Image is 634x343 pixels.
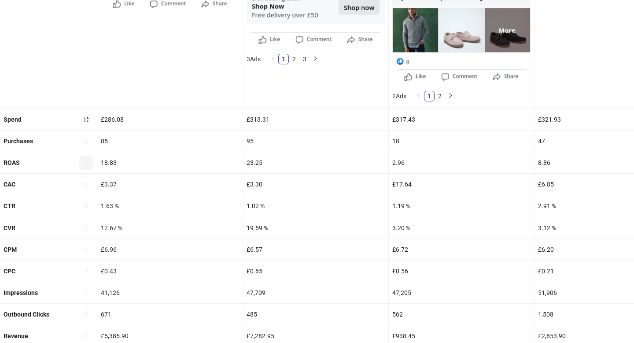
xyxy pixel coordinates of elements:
div: 85 [97,130,243,152]
div: 18.83 [97,152,243,173]
div: 1.63 % [97,195,243,216]
span: sort-ascending [83,224,89,231]
span: sort-ascending [83,203,89,209]
div: 41,126 [97,282,243,303]
span: sort-ascending [83,116,89,123]
button: right [310,54,321,64]
span: sort-ascending [83,332,89,339]
div: £17.64 [389,174,534,195]
span: right [448,93,453,98]
span: sort-ascending [83,160,89,166]
div: 3.20 % [389,217,534,239]
div: £317.43 [389,109,534,130]
button: left [268,54,278,64]
span: sort-ascending [83,268,89,274]
span: sort-ascending [83,138,89,144]
span: sort-ascending [83,311,89,317]
a: 2 [435,91,445,101]
div: £3.30 [243,174,388,195]
b: Impressions [4,289,38,296]
b: Purchases [4,138,33,145]
div: £0.43 [97,261,243,282]
b: CTR [4,202,15,209]
div: 562 [389,304,534,325]
div: £286.08 [97,109,243,130]
div: £0.56 [389,261,534,282]
div: £3.37 [97,174,243,195]
div: 1.02 % [243,195,388,216]
b: Spend [4,116,22,123]
div: 1.19 % [389,195,534,216]
b: CPM [4,246,17,253]
a: 1 [424,91,434,101]
div: £6.96 [97,239,243,260]
a: 3 [300,54,310,64]
span: right [313,56,318,61]
a: 1 [279,54,288,64]
li: 1 [424,91,435,101]
div: 2.96 [389,152,534,173]
div: 47,205 [389,282,534,303]
li: Next Page [445,91,456,101]
div: £6.72 [389,239,534,260]
div: 485 [243,304,388,325]
span: 2 Ads [392,93,406,100]
b: Outbound Clicks [4,311,49,318]
div: 95 [243,130,388,152]
div: £0.65 [243,261,388,282]
div: 12.67 % [97,217,243,239]
b: CPC [4,268,15,275]
span: sort-ascending [83,181,89,187]
b: CAC [4,181,15,188]
div: £6.57 [243,239,388,260]
span: left [416,93,421,98]
div: £313.31 [243,109,388,130]
span: sort-ascending [83,289,89,295]
span: left [270,56,276,61]
div: 18 [389,130,534,152]
a: 2 [289,54,299,64]
li: 1 [278,54,289,64]
li: Previous Page [268,54,278,64]
b: CVR [4,224,15,231]
div: 671 [97,304,243,325]
div: 47,709 [243,282,388,303]
li: Next Page [310,54,321,64]
b: ROAS [4,159,20,166]
button: right [445,91,456,101]
span: 3 Ads [247,56,261,63]
li: Previous Page [413,91,424,101]
b: Revenue [4,332,28,339]
span: sort-ascending [83,246,89,252]
li: 3 [299,54,310,64]
div: 19.59 % [243,217,388,239]
button: left [413,91,424,101]
div: 23.25 [243,152,388,173]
